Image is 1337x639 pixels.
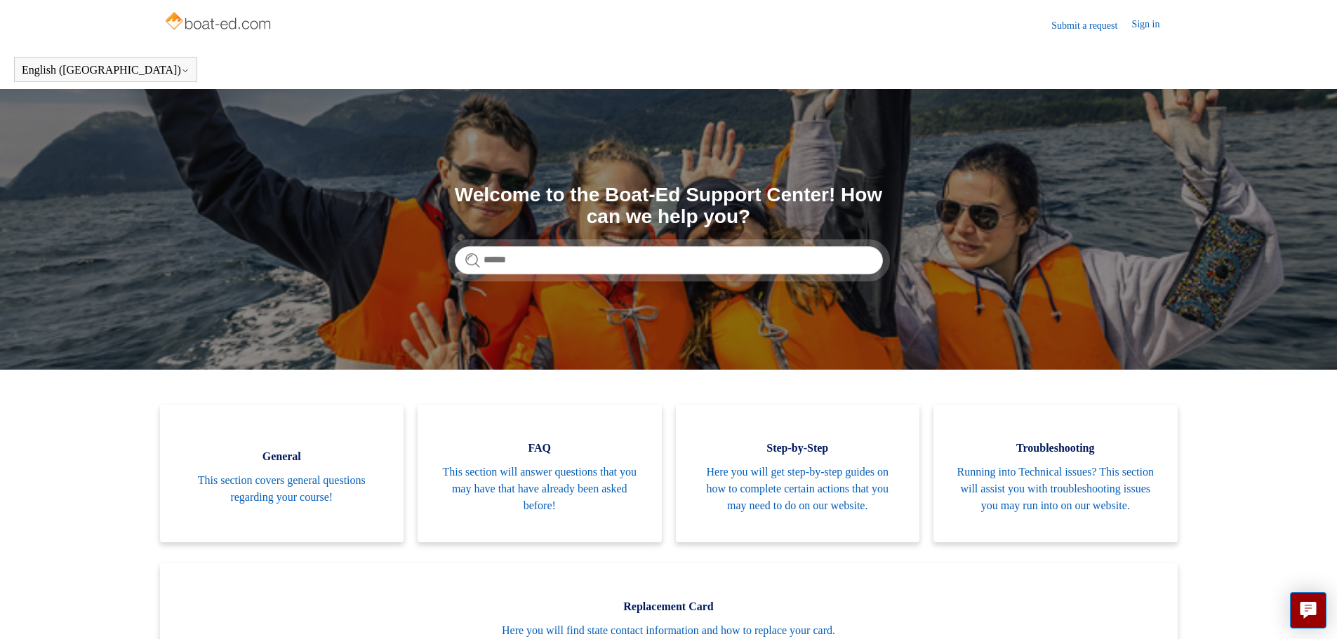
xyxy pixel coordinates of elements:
[1290,592,1326,628] button: Live chat
[697,464,899,514] span: Here you will get step-by-step guides on how to complete certain actions that you may need to do ...
[954,440,1157,457] span: Troubleshooting
[676,405,920,542] a: Step-by-Step Here you will get step-by-step guides on how to complete certain actions that you ma...
[1051,18,1131,33] a: Submit a request
[22,64,189,76] button: English ([GEOGRAPHIC_DATA])
[954,464,1157,514] span: Running into Technical issues? This section will assist you with troubleshooting issues you may r...
[418,405,662,542] a: FAQ This section will answer questions that you may have that have already been asked before!
[439,440,641,457] span: FAQ
[697,440,899,457] span: Step-by-Step
[181,598,1157,615] span: Replacement Card
[181,472,383,506] span: This section covers general questions regarding your course!
[160,405,404,542] a: General This section covers general questions regarding your course!
[164,8,275,36] img: Boat-Ed Help Center home page
[1131,17,1173,34] a: Sign in
[181,622,1157,639] span: Here you will find state contact information and how to replace your card.
[933,405,1178,542] a: Troubleshooting Running into Technical issues? This section will assist you with troubleshooting ...
[439,464,641,514] span: This section will answer questions that you may have that have already been asked before!
[455,246,883,274] input: Search
[455,184,883,228] h1: Welcome to the Boat-Ed Support Center! How can we help you?
[181,448,383,465] span: General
